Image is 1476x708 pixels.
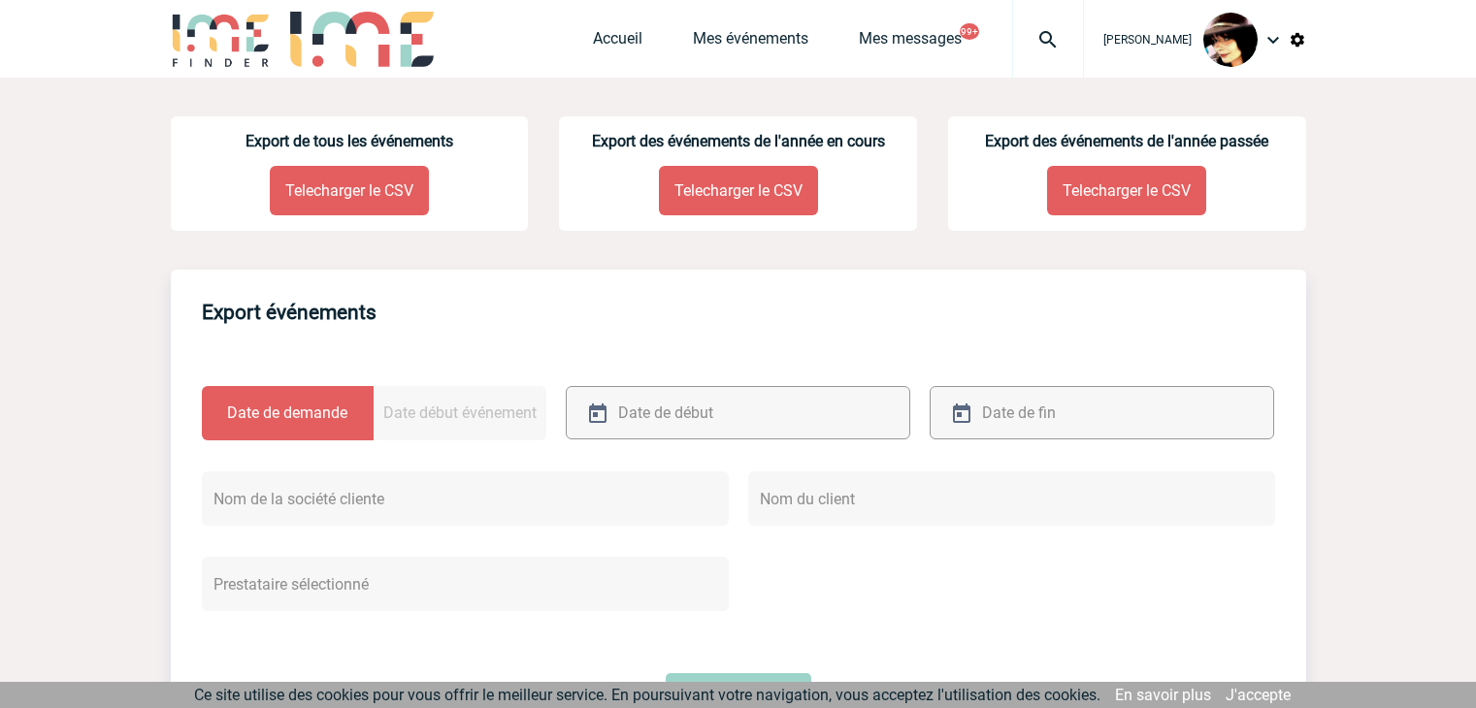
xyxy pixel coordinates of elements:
a: En savoir plus [1115,686,1211,704]
a: Mes événements [693,29,808,56]
label: Date début événement [374,386,546,440]
a: J'accepte [1226,686,1291,704]
span: Ce site utilise des cookies pour vous offrir le meilleur service. En poursuivant votre navigation... [194,686,1100,704]
a: Telecharger le CSV [270,166,429,215]
h3: Export des événements de l'année en cours [559,132,917,150]
span: [PERSON_NAME] [1103,33,1192,47]
input: Date de fin [977,399,1183,427]
input: Prestataire sélectionné [202,557,729,611]
h4: Export événements [202,301,377,324]
button: 99+ [960,23,979,40]
a: Telecharger le CSV [1047,166,1206,215]
a: Mes messages [859,29,962,56]
img: IME-Finder [171,12,272,67]
a: Accueil [593,29,642,56]
input: Date de début [613,399,819,427]
a: Telecharger le CSV [659,166,818,215]
h3: Export des événements de l'année passée [948,132,1306,150]
label: Date de demande [202,386,375,440]
h3: Export de tous les événements [171,132,529,150]
input: Nom de la société cliente [202,471,729,526]
img: 101023-0.jpg [1203,13,1258,67]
